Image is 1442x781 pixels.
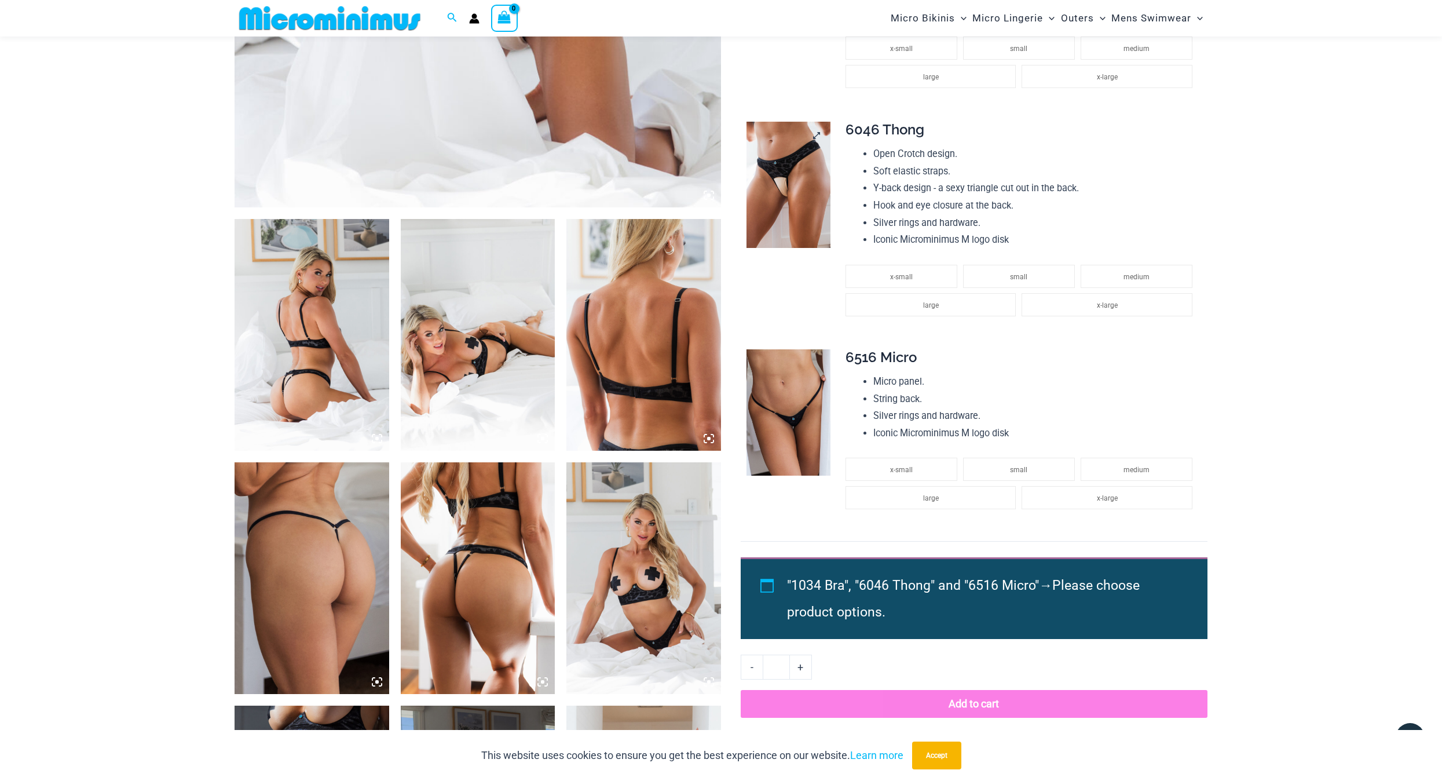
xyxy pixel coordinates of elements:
[787,578,1039,593] span: "1034 Bra", "6046 Thong" and "6516 Micro"
[1097,494,1118,502] span: x-large
[447,11,458,25] a: Search icon link
[1191,3,1203,33] span: Menu Toggle
[873,145,1198,163] li: Open Crotch design.
[1123,45,1150,53] span: medium
[1010,466,1027,474] span: small
[746,122,830,248] img: Nights Fall Silver Leopard 6046 Thong
[741,655,763,679] a: -
[963,37,1075,60] li: small
[888,3,969,33] a: Micro BikinisMenu ToggleMenu Toggle
[890,466,913,474] span: x-small
[846,349,917,366] span: 6516 Micro
[1022,486,1192,509] li: x-large
[235,462,389,694] img: Nights Fall Silver Leopard 6516 Micro
[923,494,939,502] span: large
[873,180,1198,197] li: Y-back design - a sexy triangle cut out in the back.
[923,73,939,81] span: large
[963,265,1075,288] li: small
[846,65,1016,88] li: large
[886,2,1207,35] nav: Site Navigation
[1097,73,1118,81] span: x-large
[401,219,555,451] img: Nights Fall Silver Leopard 1036 Bra 6046 Thong
[846,37,957,60] li: x-small
[923,301,939,309] span: large
[873,197,1198,214] li: Hook and eye closure at the back.
[1043,3,1055,33] span: Menu Toggle
[566,219,721,451] img: Nights Fall Silver Leopard 1036 Bra
[566,462,721,694] img: Nights Fall Silver Leopard 1036 Bra 6046 Thong
[1010,273,1027,281] span: small
[1123,466,1150,474] span: medium
[969,3,1057,33] a: Micro LingerieMenu ToggleMenu Toggle
[846,121,924,138] span: 6046 Thong
[1022,65,1192,88] li: x-large
[873,163,1198,180] li: Soft elastic straps.
[1094,3,1106,33] span: Menu Toggle
[846,486,1016,509] li: large
[846,293,1016,316] li: large
[763,655,790,679] input: Product quantity
[1111,3,1191,33] span: Mens Swimwear
[1097,301,1118,309] span: x-large
[873,214,1198,232] li: Silver rings and hardware.
[1061,3,1094,33] span: Outers
[1081,458,1192,481] li: medium
[1010,45,1027,53] span: small
[1058,3,1108,33] a: OutersMenu ToggleMenu Toggle
[890,45,913,53] span: x-small
[790,655,812,679] a: +
[873,373,1198,391] li: Micro panel.
[972,3,1043,33] span: Micro Lingerie
[741,690,1207,718] button: Add to cart
[235,219,389,451] img: Nights Fall Silver Leopard 1036 Bra 6046 Thong
[850,749,903,761] a: Learn more
[469,13,480,24] a: Account icon link
[846,458,957,481] li: x-small
[846,265,957,288] li: x-small
[787,572,1181,626] li: →
[491,5,518,31] a: View Shopping Cart, empty
[401,462,555,694] img: Nights Fall Silver Leopard 1036 Bra 6046 Thong
[1081,37,1192,60] li: medium
[873,391,1198,408] li: String back.
[890,273,913,281] span: x-small
[1022,293,1192,316] li: x-large
[912,742,961,769] button: Accept
[235,5,425,31] img: MM SHOP LOGO FLAT
[873,425,1198,442] li: Iconic Microminimus M logo disk
[1081,265,1192,288] li: medium
[963,458,1075,481] li: small
[1123,273,1150,281] span: medium
[746,349,830,476] img: Nights Fall Silver Leopard 6516 Micro
[481,747,903,764] p: This website uses cookies to ensure you get the best experience on our website.
[1108,3,1206,33] a: Mens SwimwearMenu ToggleMenu Toggle
[873,407,1198,425] li: Silver rings and hardware.
[955,3,967,33] span: Menu Toggle
[891,3,955,33] span: Micro Bikinis
[873,231,1198,249] li: Iconic Microminimus M logo disk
